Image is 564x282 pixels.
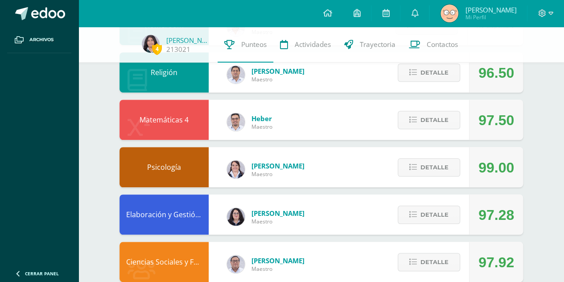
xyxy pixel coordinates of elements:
span: Maestro [251,265,305,273]
span: Cerrar panel [25,270,59,277]
span: Punteos [241,40,267,49]
span: Archivos [29,36,54,43]
span: Maestro [251,218,305,225]
span: Maestro [251,76,305,83]
span: Actividades [295,40,331,49]
span: 4 [152,43,162,55]
span: Detalle [420,254,449,270]
span: Detalle [420,112,449,128]
button: Detalle [398,253,460,271]
div: 97.28 [478,195,514,235]
div: 99.00 [478,147,514,188]
div: 97.50 [478,100,514,140]
a: [PERSON_NAME] [166,36,211,45]
div: Matemáticas 4 [119,100,209,140]
div: Psicología [119,147,209,187]
span: [PERSON_NAME] [251,256,305,265]
span: Heber [251,114,272,123]
span: Detalle [420,206,449,223]
span: [PERSON_NAME] [251,161,305,170]
img: f270ddb0ea09d79bf84e45c6680ec463.png [227,208,245,226]
a: 213021 [166,45,190,54]
a: Contactos [402,27,465,63]
button: Detalle [398,111,460,129]
div: 96.50 [478,53,514,93]
span: Detalle [420,159,449,176]
span: Detalle [420,64,449,81]
a: Archivos [7,27,71,53]
a: Punteos [218,27,273,63]
img: 132b6f2fb12677b49262665ddd89ec82.png [142,35,160,53]
img: 5778bd7e28cf89dedf9ffa8080fc1cd8.png [227,255,245,273]
div: Elaboración y Gestión de Proyectos [119,194,209,235]
span: [PERSON_NAME] [251,67,305,76]
span: Trayectoria [360,40,395,49]
span: [PERSON_NAME] [251,209,305,218]
span: Contactos [427,40,458,49]
span: Maestro [251,170,305,178]
img: 54231652241166600daeb3395b4f1510.png [227,113,245,131]
button: Detalle [398,63,460,82]
div: Religión [119,52,209,93]
span: Maestro [251,123,272,130]
button: Detalle [398,158,460,177]
img: 15aaa72b904403ebb7ec886ca542c491.png [227,66,245,84]
span: Mi Perfil [465,13,516,21]
a: Trayectoria [338,27,402,63]
img: 1a4d27bc1830275b18b6b82291d6b399.png [440,4,458,22]
button: Detalle [398,206,460,224]
img: 4f58a82ddeaaa01b48eeba18ee71a186.png [227,160,245,178]
a: Actividades [273,27,338,63]
span: [PERSON_NAME] [465,5,516,14]
div: Ciencias Sociales y Formación Ciudadana 4 [119,242,209,282]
